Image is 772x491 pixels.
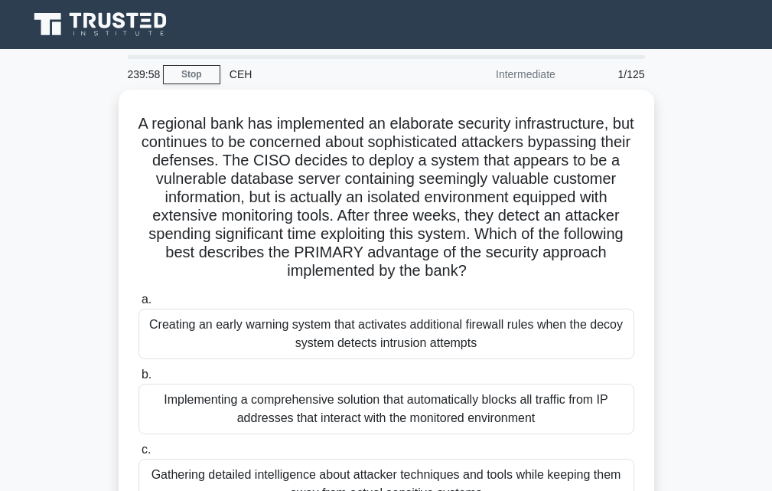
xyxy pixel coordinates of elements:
div: Implementing a comprehensive solution that automatically blocks all traffic from IP addresses tha... [138,384,634,434]
div: Intermediate [431,59,565,90]
a: Stop [163,65,220,84]
span: a. [142,293,151,306]
h5: A regional bank has implemented an elaborate security infrastructure, but continues to be concern... [137,114,636,281]
div: CEH [220,59,431,90]
div: 239:58 [119,59,163,90]
span: b. [142,368,151,381]
div: 1/125 [565,59,654,90]
span: c. [142,443,151,456]
div: Creating an early warning system that activates additional firewall rules when the decoy system d... [138,309,634,359]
